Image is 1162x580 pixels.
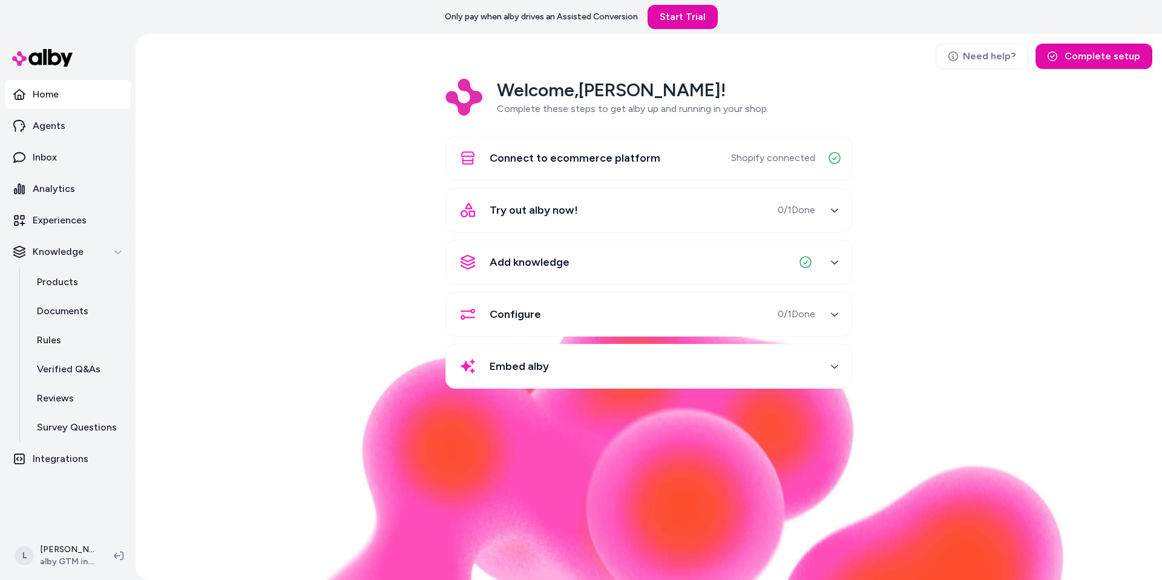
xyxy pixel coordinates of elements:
button: Add knowledge [453,248,844,277]
button: L[PERSON_NAME]alby GTM internal [7,536,104,575]
p: Only pay when alby drives an Assisted Conversion [445,11,638,23]
button: Embed alby [453,352,844,381]
a: Need help? [936,44,1028,69]
p: Knowledge [33,245,84,259]
a: Documents [25,297,131,326]
p: [PERSON_NAME] [40,544,94,556]
p: Agents [33,119,65,133]
span: Connect to ecommerce platform [490,150,660,166]
p: Verified Q&As [37,362,100,377]
a: Agents [5,111,131,140]
a: Rules [25,326,131,355]
button: Try out alby now!0/1Done [453,196,844,225]
span: Try out alby now! [490,202,578,219]
p: Home [33,87,59,102]
button: Knowledge [5,237,131,266]
a: Products [25,268,131,297]
span: alby GTM internal [40,556,94,568]
button: Connect to ecommerce platformShopify connected [453,143,844,173]
img: alby Logo [12,49,73,67]
span: Configure [490,306,541,323]
a: Home [5,80,131,109]
span: Add knowledge [490,254,570,271]
h2: Welcome, [PERSON_NAME] ! [497,79,769,102]
p: Rules [37,333,61,348]
p: Reviews [37,391,74,406]
p: Survey Questions [37,420,117,435]
a: Verified Q&As [25,355,131,384]
p: Integrations [33,452,88,466]
a: Integrations [5,444,131,473]
a: Inbox [5,143,131,172]
a: Start Trial [648,5,718,29]
span: 0 / 1 Done [778,203,815,217]
p: Experiences [33,213,87,228]
a: Experiences [5,206,131,235]
span: Shopify connected [731,151,815,165]
span: Embed alby [490,358,549,375]
span: Complete these steps to get alby up and running in your shop. [497,103,769,114]
img: alby Bubble [232,291,1065,580]
p: Analytics [33,182,75,196]
button: Complete setup [1036,44,1152,69]
span: 0 / 1 Done [778,307,815,321]
p: Documents [37,304,88,318]
p: Inbox [33,150,57,165]
p: Products [37,275,78,289]
a: Analytics [5,174,131,203]
img: Logo [445,79,482,116]
span: L [15,546,34,565]
a: Survey Questions [25,413,131,442]
a: Reviews [25,384,131,413]
button: Configure0/1Done [453,300,844,329]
